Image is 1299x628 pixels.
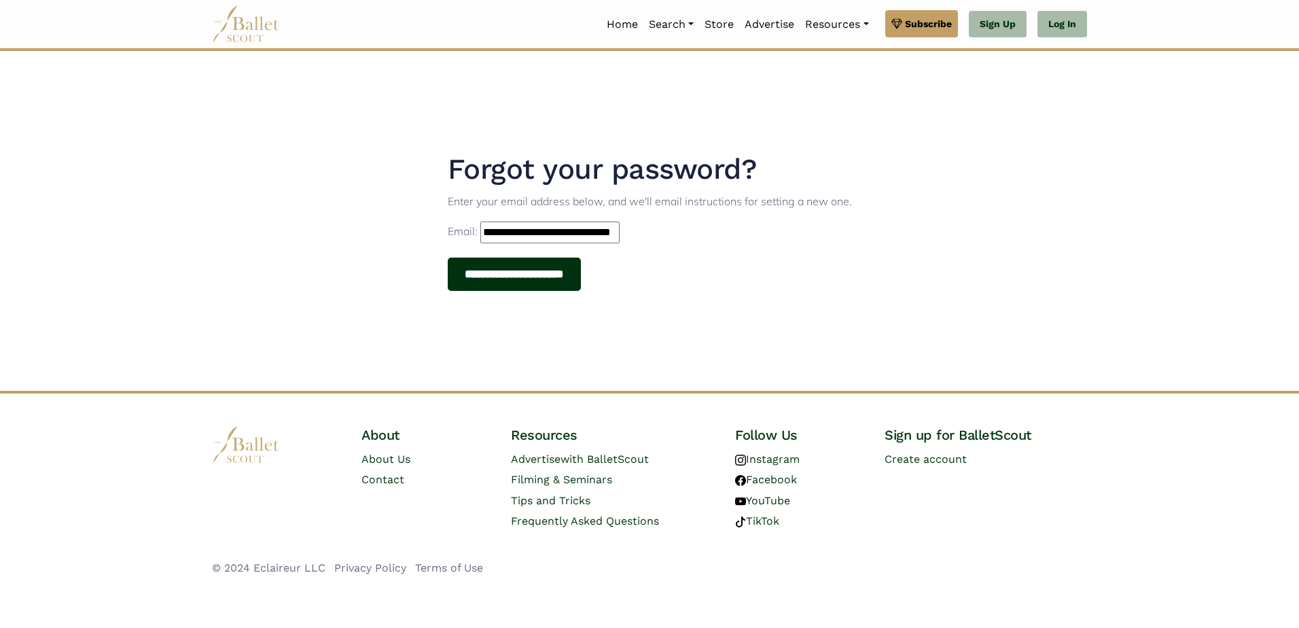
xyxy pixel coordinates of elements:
a: Terms of Use [415,561,483,574]
a: Privacy Policy [334,561,406,574]
a: Create account [885,453,967,466]
h4: Follow Us [735,426,863,444]
p: Enter your email address below, and we'll email instructions for setting a new one. [448,193,852,211]
a: TikTok [735,514,779,527]
a: Subscribe [885,10,958,37]
span: with BalletScout [560,453,649,466]
label: Email: [448,223,478,241]
h4: About [361,426,489,444]
img: gem.svg [891,16,902,31]
a: Resources [800,10,874,39]
span: Subscribe [905,16,952,31]
a: Sign Up [969,11,1027,38]
a: Home [601,10,643,39]
h4: Sign up for BalletScout [885,426,1087,444]
a: Log In [1037,11,1087,38]
a: Advertisewith BalletScout [511,453,649,466]
a: Frequently Asked Questions [511,514,659,527]
img: facebook logo [735,475,746,486]
h4: Resources [511,426,713,444]
img: tiktok logo [735,517,746,527]
img: logo [212,426,280,464]
a: YouTube [735,494,790,507]
a: Advertise [739,10,800,39]
img: youtube logo [735,496,746,507]
h1: Forgot your password? [448,151,852,188]
a: Store [699,10,739,39]
img: instagram logo [735,455,746,466]
a: Facebook [735,473,797,486]
a: Search [643,10,699,39]
a: Instagram [735,453,800,466]
a: Filming & Seminars [511,473,612,486]
a: Tips and Tricks [511,494,590,507]
a: Contact [361,473,404,486]
a: About Us [361,453,410,466]
li: © 2024 Eclaireur LLC [212,559,325,577]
